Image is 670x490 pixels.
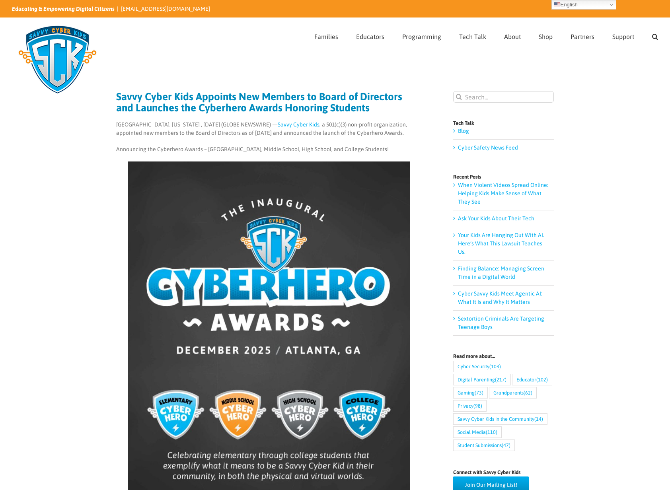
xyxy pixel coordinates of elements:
span: (110) [486,427,497,437]
a: Privacy (98 items) [453,400,487,412]
a: Educator (102 items) [512,374,552,385]
a: Cyber Safety News Feed [458,144,518,151]
span: (217) [495,374,506,385]
span: Tech Talk [459,33,486,40]
span: (98) [473,401,482,411]
a: Blog [458,128,469,134]
span: Shop [539,33,553,40]
a: Your Kids Are Hanging Out With AI. Here’s What This Lawsuit Teaches Us. [458,232,544,255]
a: Savvy Cyber Kids [278,121,319,128]
p: [GEOGRAPHIC_DATA], [US_STATE] , [DATE] (GLOBE NEWSWIRE) — , a 501(c)(3) non-profit organization, ... [116,121,421,137]
a: Shop [539,18,553,53]
a: Social Media (110 items) [453,426,502,438]
h4: Connect with Savvy Cyber Kids [453,470,554,475]
a: About [504,18,521,53]
a: Sextortion Criminals Are Targeting Teenage Boys [458,315,544,330]
span: (73) [475,387,483,398]
span: Partners [571,33,594,40]
a: When Violent Videos Spread Online: Helping Kids Make Sense of What They See [458,182,548,205]
a: Finding Balance: Managing Screen Time in a Digital World [458,265,544,280]
a: Gaming (73 items) [453,387,488,399]
a: Programming [402,18,441,53]
a: Digital Parenting (217 items) [453,374,511,385]
a: Search [652,18,658,53]
a: Cyber Savvy Kids Meet Agentic AI: What It Is and Why It Matters [458,290,542,305]
a: Grandparents (62 items) [489,387,537,399]
a: Partners [571,18,594,53]
span: (102) [536,374,548,385]
span: Educators [356,33,384,40]
p: Announcing the Cyberhero Awards – [GEOGRAPHIC_DATA], Middle School, High School, and College Stud... [116,145,421,154]
span: Support [612,33,634,40]
img: en [554,2,560,8]
a: Ask Your Kids About Their Tech [458,215,534,222]
a: Tech Talk [459,18,486,53]
span: (47) [502,440,510,451]
span: (14) [534,414,543,424]
span: (62) [524,387,532,398]
span: Programming [402,33,441,40]
a: Support [612,18,634,53]
nav: Main Menu [314,18,658,53]
span: Join Our Mailing List! [465,482,517,488]
span: Families [314,33,338,40]
input: Search [453,91,465,103]
a: Educators [356,18,384,53]
img: Savvy Cyber Kids Logo [12,20,103,99]
i: Educating & Empowering Digital Citizens [12,6,115,12]
a: Cyber Security (103 items) [453,361,505,372]
span: (103) [489,361,501,372]
span: About [504,33,521,40]
h1: Savvy Cyber Kids Appoints New Members to Board of Directors and Launches the Cyberhero Awards Hon... [116,91,421,113]
a: Student Submissions (47 items) [453,439,515,451]
h4: Read more about… [453,354,554,359]
a: [EMAIL_ADDRESS][DOMAIN_NAME] [121,6,210,12]
h4: Recent Posts [453,174,554,179]
h4: Tech Talk [453,121,554,126]
a: Families [314,18,338,53]
input: Search... [453,91,554,103]
a: Savvy Cyber Kids in the Community (14 items) [453,413,547,425]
